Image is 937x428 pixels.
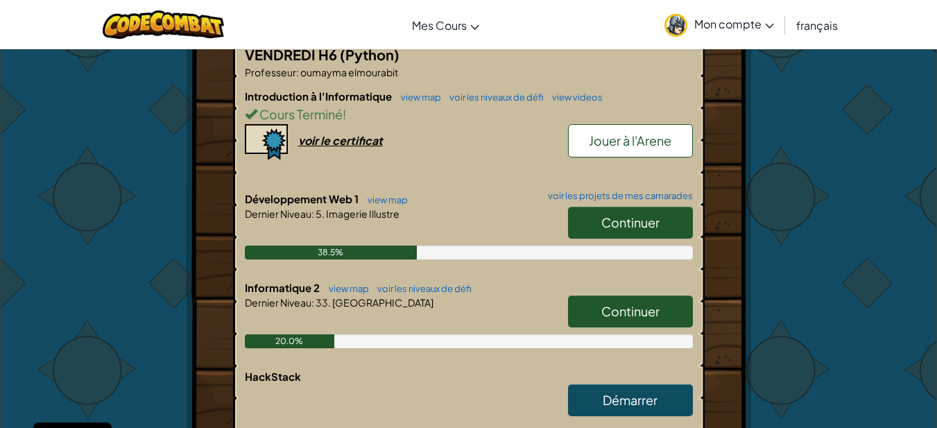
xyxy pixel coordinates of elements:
[545,92,603,103] a: view videos
[394,92,441,103] a: view map
[245,370,301,383] span: HackStack
[343,106,346,122] span: !
[541,191,693,200] a: voir les projets de mes camarades
[245,281,322,294] span: Informatique 2
[299,66,398,78] span: oumayma elmourabit
[664,14,687,37] img: avatar
[412,18,467,33] span: Mes Cours
[694,17,774,31] span: Mon compte
[245,334,334,348] div: 20.0%
[325,207,399,220] span: Imagerie Illustre
[311,207,314,220] span: :
[257,106,343,122] span: Cours Terminé
[331,296,433,309] span: [GEOGRAPHIC_DATA]
[245,124,288,160] img: certificate-icon.png
[589,132,671,148] span: Jouer à l'Arene
[601,303,660,319] span: Continuer
[657,3,781,46] a: Mon compte
[405,6,486,44] a: Mes Cours
[296,66,299,78] span: :
[311,296,314,309] span: :
[322,283,369,294] a: view map
[245,89,394,103] span: Introduction à l'Informatique
[245,133,383,148] a: voir le certificat
[340,46,399,63] span: (Python)
[298,133,383,148] div: voir le certificat
[361,194,408,205] a: view map
[314,296,331,309] span: 33.
[370,283,472,294] a: voir les niveaux de défi
[245,207,311,220] span: Dernier Niveau
[245,246,418,259] div: 38.5%
[245,46,340,63] span: VENDREDI H6
[103,10,224,39] img: CodeCombat logo
[245,296,311,309] span: Dernier Niveau
[568,384,693,416] a: Démarrer
[442,92,544,103] a: voir les niveaux de défi
[789,6,845,44] a: français
[245,66,296,78] span: Professeur
[314,207,325,220] span: 5.
[796,18,838,33] span: français
[245,192,361,205] span: Développement Web 1
[603,392,657,408] span: Démarrer
[601,214,660,230] span: Continuer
